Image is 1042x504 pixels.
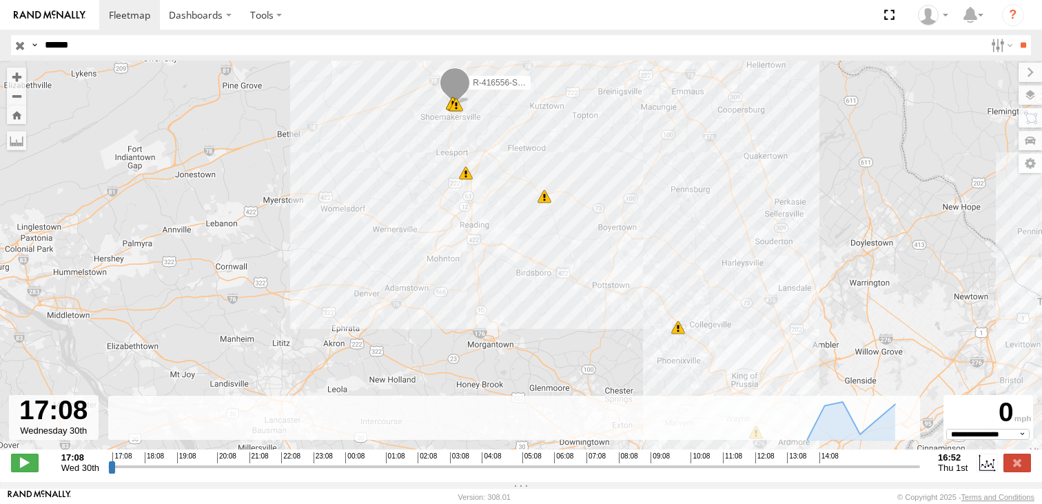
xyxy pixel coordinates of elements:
span: 04:08 [482,452,501,463]
span: 09:08 [651,452,670,463]
span: 05:08 [522,452,542,463]
span: 02:08 [418,452,437,463]
span: 07:08 [586,452,606,463]
span: 10:08 [691,452,710,463]
span: 01:08 [386,452,405,463]
span: 03:08 [450,452,469,463]
div: Jason Sullivan [913,5,953,26]
span: 20:08 [217,452,236,463]
button: Zoom out [7,86,26,105]
label: Measure [7,131,26,150]
span: 21:08 [249,452,269,463]
span: 17:08 [112,452,132,463]
span: 23:08 [314,452,333,463]
div: © Copyright 2025 - [897,493,1034,501]
span: 06:08 [554,452,573,463]
span: 12:08 [755,452,775,463]
span: Thu 1st May 2025 [938,463,968,473]
span: 13:08 [787,452,806,463]
a: Visit our Website [8,490,71,504]
span: 14:08 [819,452,839,463]
span: 19:08 [177,452,196,463]
span: 11:08 [723,452,742,463]
label: Map Settings [1019,154,1042,173]
span: 18:08 [145,452,164,463]
label: Search Filter Options [985,35,1015,55]
button: Zoom Home [7,105,26,124]
span: Wed 30th Apr 2025 [61,463,99,473]
div: Version: 308.01 [458,493,511,501]
i: ? [1002,4,1024,26]
strong: 17:08 [61,452,99,463]
strong: 16:52 [938,452,968,463]
span: 08:08 [619,452,638,463]
label: Play/Stop [11,454,39,472]
label: Close [1003,454,1031,472]
div: 0 [946,397,1031,428]
a: Terms and Conditions [961,493,1034,501]
span: R-416556-Swing [473,77,534,87]
label: Search Query [29,35,40,55]
button: Zoom in [7,68,26,86]
span: 00:08 [345,452,365,463]
img: rand-logo.svg [14,10,85,20]
span: 22:08 [281,452,300,463]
